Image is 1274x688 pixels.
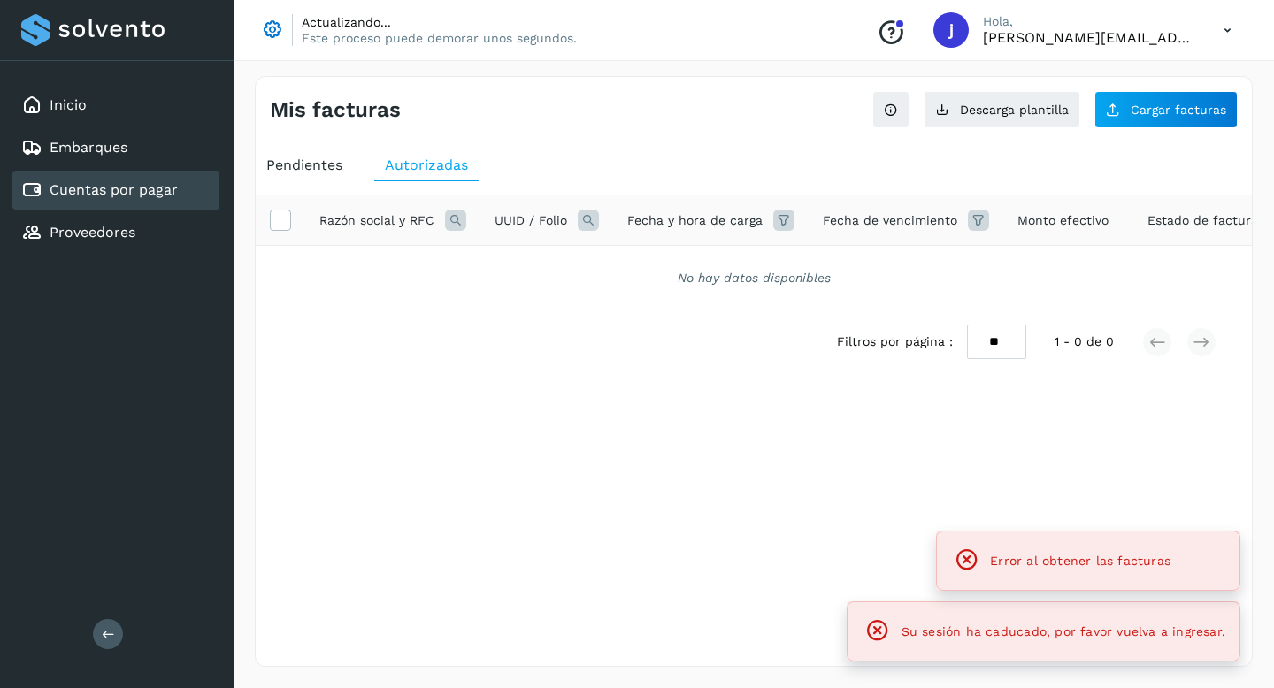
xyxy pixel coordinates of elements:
[266,157,342,173] span: Pendientes
[302,30,577,46] p: Este proceso puede demorar unos segundos.
[495,211,567,230] span: UUID / Folio
[960,103,1069,116] span: Descarga plantilla
[12,171,219,210] div: Cuentas por pagar
[302,14,577,30] p: Actualizando...
[12,128,219,167] div: Embarques
[983,14,1195,29] p: Hola,
[385,157,468,173] span: Autorizadas
[1094,91,1238,128] button: Cargar facturas
[983,29,1195,46] p: jose@commerzcargo.com
[627,211,763,230] span: Fecha y hora de carga
[1131,103,1226,116] span: Cargar facturas
[1055,333,1114,351] span: 1 - 0 de 0
[50,224,135,241] a: Proveedores
[837,333,953,351] span: Filtros por página :
[990,554,1170,568] span: Error al obtener las facturas
[279,269,1229,287] div: No hay datos disponibles
[270,97,401,123] h4: Mis facturas
[924,91,1080,128] button: Descarga plantilla
[50,96,87,113] a: Inicio
[823,211,957,230] span: Fecha de vencimiento
[902,624,1225,638] span: Su sesión ha caducado, por favor vuelva a ingresar.
[1147,211,1258,230] span: Estado de factura
[50,139,127,156] a: Embarques
[50,181,178,198] a: Cuentas por pagar
[12,86,219,125] div: Inicio
[319,211,434,230] span: Razón social y RFC
[1017,211,1109,230] span: Monto efectivo
[12,213,219,252] div: Proveedores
